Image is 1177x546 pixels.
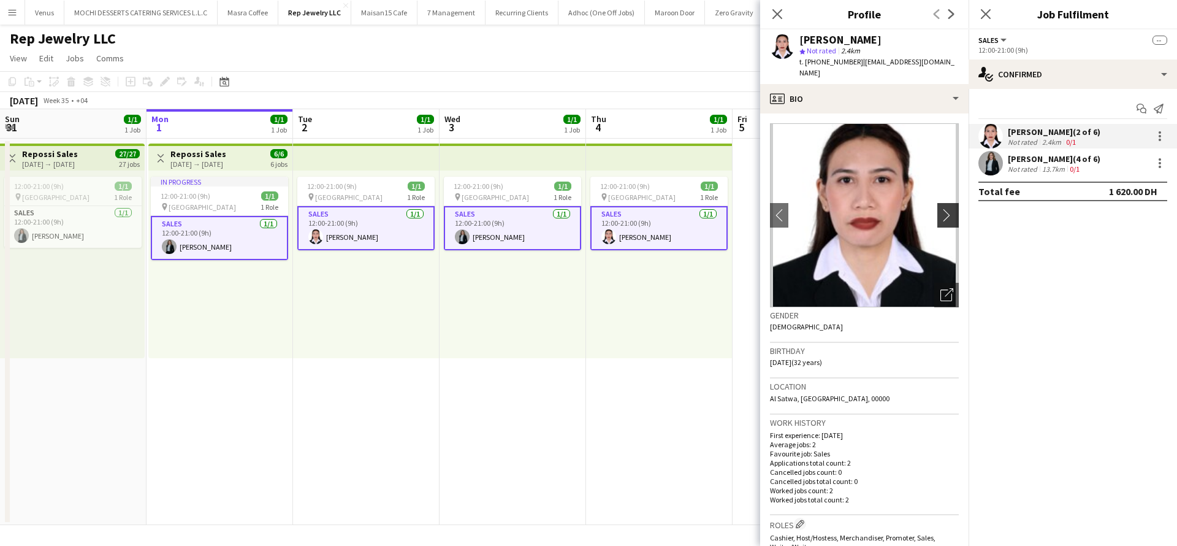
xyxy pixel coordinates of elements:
[76,96,88,105] div: +04
[558,1,645,25] button: Adhoc (One Off Jobs)
[770,322,843,331] span: [DEMOGRAPHIC_DATA]
[10,94,38,107] div: [DATE]
[408,182,425,191] span: 1/1
[444,113,460,125] span: Wed
[760,6,969,22] h3: Profile
[124,125,140,134] div: 1 Job
[151,177,288,260] div: In progress12:00-21:00 (9h)1/1 [GEOGRAPHIC_DATA]1 RoleSales1/112:00-21:00 (9h)[PERSON_NAME]
[270,158,288,169] div: 6 jobs
[1040,137,1064,147] div: 2.4km
[417,1,486,25] button: 7 Management
[705,1,764,25] button: Zero Gravity
[22,193,90,202] span: [GEOGRAPHIC_DATA]
[645,1,705,25] button: Maroon Door
[119,158,140,169] div: 27 jobs
[978,36,1008,45] button: Sales
[700,193,718,202] span: 1 Role
[1152,36,1167,45] span: --
[296,120,312,134] span: 2
[591,113,606,125] span: Thu
[462,193,529,202] span: [GEOGRAPHIC_DATA]
[770,518,959,531] h3: Roles
[770,381,959,392] h3: Location
[807,46,836,55] span: Not rated
[554,193,571,202] span: 1 Role
[770,394,889,403] span: Al Satwa, [GEOGRAPHIC_DATA], 00000
[66,53,84,64] span: Jobs
[799,34,882,45] div: [PERSON_NAME]
[934,283,959,307] div: Open photos pop-in
[151,177,288,186] div: In progress
[736,120,747,134] span: 5
[170,160,226,169] div: [DATE] → [DATE]
[278,1,351,25] button: Rep Jewelry LLC
[590,206,728,250] app-card-role: Sales1/112:00-21:00 (9h)[PERSON_NAME]
[770,495,959,504] p: Worked jobs total count: 2
[161,191,210,201] span: 12:00-21:00 (9h)
[770,431,959,440] p: First experience: [DATE]
[1008,126,1100,137] div: [PERSON_NAME] (2 of 6)
[124,115,141,124] span: 1/1
[770,440,959,449] p: Average jobs: 2
[564,125,580,134] div: 1 Job
[261,191,278,201] span: 1/1
[298,113,312,125] span: Tue
[22,148,78,160] h3: Repossi Sales
[10,53,27,64] span: View
[34,50,58,66] a: Edit
[307,182,357,191] span: 12:00-21:00 (9h)
[10,29,116,48] h1: Rep Jewelry LLC
[799,57,863,66] span: t. [PHONE_NUMBER]
[25,1,64,25] button: Venus
[1040,164,1067,174] div: 13.7km
[270,115,288,124] span: 1/1
[39,53,53,64] span: Edit
[61,50,89,66] a: Jobs
[115,182,132,191] span: 1/1
[261,202,278,212] span: 1 Role
[608,193,676,202] span: [GEOGRAPHIC_DATA]
[218,1,278,25] button: Masra Coffee
[417,125,433,134] div: 1 Job
[600,182,650,191] span: 12:00-21:00 (9h)
[4,206,142,248] app-card-role: Sales1/112:00-21:00 (9h)[PERSON_NAME]
[770,358,822,367] span: [DATE] (32 years)
[770,417,959,428] h3: Work history
[170,148,226,160] h3: Repossi Sales
[64,1,218,25] button: MOCHI DESSERTS CATERING SERVICES L.L.C
[315,193,383,202] span: [GEOGRAPHIC_DATA]
[710,115,727,124] span: 1/1
[969,60,1177,89] div: Confirmed
[114,193,132,202] span: 1 Role
[770,310,959,321] h3: Gender
[444,177,581,250] app-job-card: 12:00-21:00 (9h)1/1 [GEOGRAPHIC_DATA]1 RoleSales1/112:00-21:00 (9h)[PERSON_NAME]
[1066,137,1076,147] app-skills-label: 0/1
[589,120,606,134] span: 4
[297,206,435,250] app-card-role: Sales1/112:00-21:00 (9h)[PERSON_NAME]
[1109,185,1157,198] div: 1 620.00 DH
[770,345,959,356] h3: Birthday
[297,177,435,250] app-job-card: 12:00-21:00 (9h)1/1 [GEOGRAPHIC_DATA]1 RoleSales1/112:00-21:00 (9h)[PERSON_NAME]
[4,177,142,248] app-job-card: 12:00-21:00 (9h)1/1 [GEOGRAPHIC_DATA]1 RoleSales1/112:00-21:00 (9h)[PERSON_NAME]
[710,125,726,134] div: 1 Job
[5,113,20,125] span: Sun
[770,477,959,486] p: Cancelled jobs total count: 0
[978,185,1020,198] div: Total fee
[978,36,999,45] span: Sales
[1008,164,1040,174] div: Not rated
[839,46,863,55] span: 2.4km
[351,1,417,25] button: Maisan15 Cafe
[270,149,288,158] span: 6/6
[737,113,747,125] span: Fri
[563,115,581,124] span: 1/1
[151,113,169,125] span: Mon
[799,57,954,77] span: | [EMAIL_ADDRESS][DOMAIN_NAME]
[91,50,129,66] a: Comms
[978,45,1167,55] div: 12:00-21:00 (9h)
[1070,164,1080,174] app-skills-label: 0/1
[770,449,959,458] p: Favourite job: Sales
[1008,153,1100,164] div: [PERSON_NAME] (4 of 6)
